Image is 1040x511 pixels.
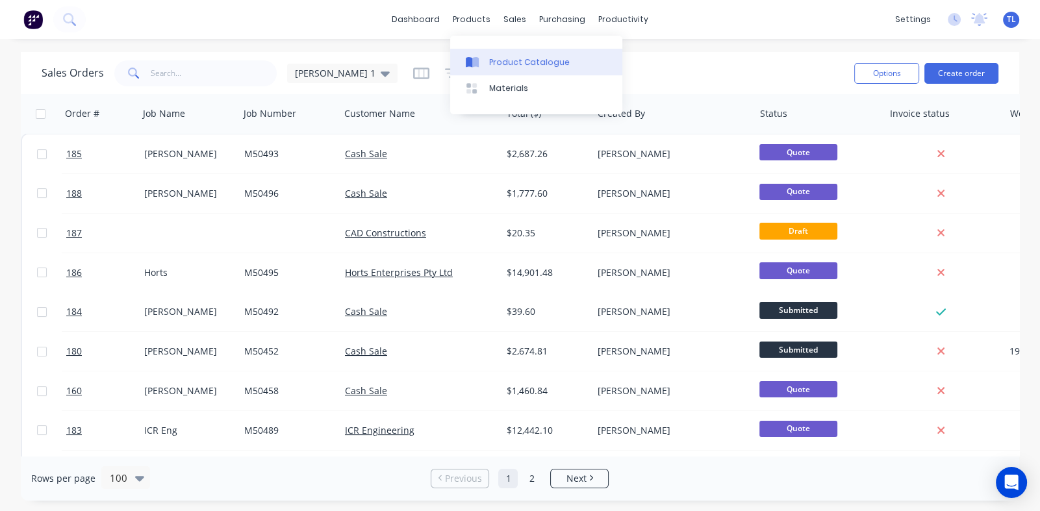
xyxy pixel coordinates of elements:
[759,302,837,318] span: Submitted
[66,134,144,173] a: 185
[345,384,387,397] a: Cash Sale
[507,384,583,397] div: $1,460.84
[345,227,426,239] a: CAD Constructions
[144,266,230,279] div: Horts
[890,107,950,120] div: Invoice status
[244,107,296,120] div: Job Number
[66,253,144,292] a: 186
[66,187,82,200] span: 188
[144,424,230,437] div: ICR Eng
[759,342,837,358] span: Submitted
[65,107,99,120] div: Order #
[345,424,414,436] a: ICR Engineering
[598,424,742,437] div: [PERSON_NAME]
[66,384,82,397] span: 160
[144,147,230,160] div: [PERSON_NAME]
[244,345,330,358] div: M50452
[244,266,330,279] div: M50495
[66,227,82,240] span: 187
[489,56,570,68] div: Product Catalogue
[507,147,583,160] div: $2,687.26
[498,469,518,488] a: Page 1 is your current page
[450,75,622,101] a: Materials
[144,305,230,318] div: [PERSON_NAME]
[345,305,387,318] a: Cash Sale
[551,472,608,485] a: Next page
[345,266,453,279] a: Horts Enterprises Pty Ltd
[66,424,82,437] span: 183
[66,345,82,358] span: 180
[759,184,837,200] span: Quote
[759,381,837,397] span: Quote
[598,227,742,240] div: [PERSON_NAME]
[760,107,787,120] div: Status
[996,467,1027,498] div: Open Intercom Messenger
[507,187,583,200] div: $1,777.60
[66,451,144,490] a: 173
[385,10,446,29] a: dashboard
[66,371,144,410] a: 160
[66,292,144,331] a: 184
[854,63,919,84] button: Options
[66,174,144,213] a: 188
[445,472,482,485] span: Previous
[66,411,144,450] a: 183
[759,262,837,279] span: Quote
[598,266,742,279] div: [PERSON_NAME]
[66,214,144,253] a: 187
[759,144,837,160] span: Quote
[244,147,330,160] div: M50493
[759,223,837,239] span: Draft
[566,472,587,485] span: Next
[507,227,583,240] div: $20.35
[507,424,583,437] div: $12,442.10
[598,384,742,397] div: [PERSON_NAME]
[924,63,998,84] button: Create order
[497,10,533,29] div: sales
[66,332,144,371] a: 180
[1007,14,1016,25] span: TL
[143,107,185,120] div: Job Name
[144,345,230,358] div: [PERSON_NAME]
[598,187,742,200] div: [PERSON_NAME]
[446,10,497,29] div: products
[345,187,387,199] a: Cash Sale
[344,107,415,120] div: Customer Name
[345,147,387,160] a: Cash Sale
[598,147,742,160] div: [PERSON_NAME]
[431,472,488,485] a: Previous page
[66,147,82,160] span: 185
[533,10,592,29] div: purchasing
[244,424,330,437] div: M50489
[450,49,622,75] a: Product Catalogue
[244,305,330,318] div: M50492
[345,345,387,357] a: Cash Sale
[592,10,655,29] div: productivity
[759,421,837,437] span: Quote
[507,266,583,279] div: $14,901.48
[244,384,330,397] div: M50458
[598,345,742,358] div: [PERSON_NAME]
[144,187,230,200] div: [PERSON_NAME]
[66,305,82,318] span: 184
[889,10,937,29] div: settings
[31,472,95,485] span: Rows per page
[598,305,742,318] div: [PERSON_NAME]
[425,469,614,488] ul: Pagination
[23,10,43,29] img: Factory
[522,469,541,488] a: Page 2
[295,66,375,80] span: [PERSON_NAME] 1
[42,67,104,79] h1: Sales Orders
[151,60,277,86] input: Search...
[144,384,230,397] div: [PERSON_NAME]
[507,345,583,358] div: $2,674.81
[507,305,583,318] div: $39.60
[244,187,330,200] div: M50496
[489,82,528,94] div: Materials
[66,266,82,279] span: 186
